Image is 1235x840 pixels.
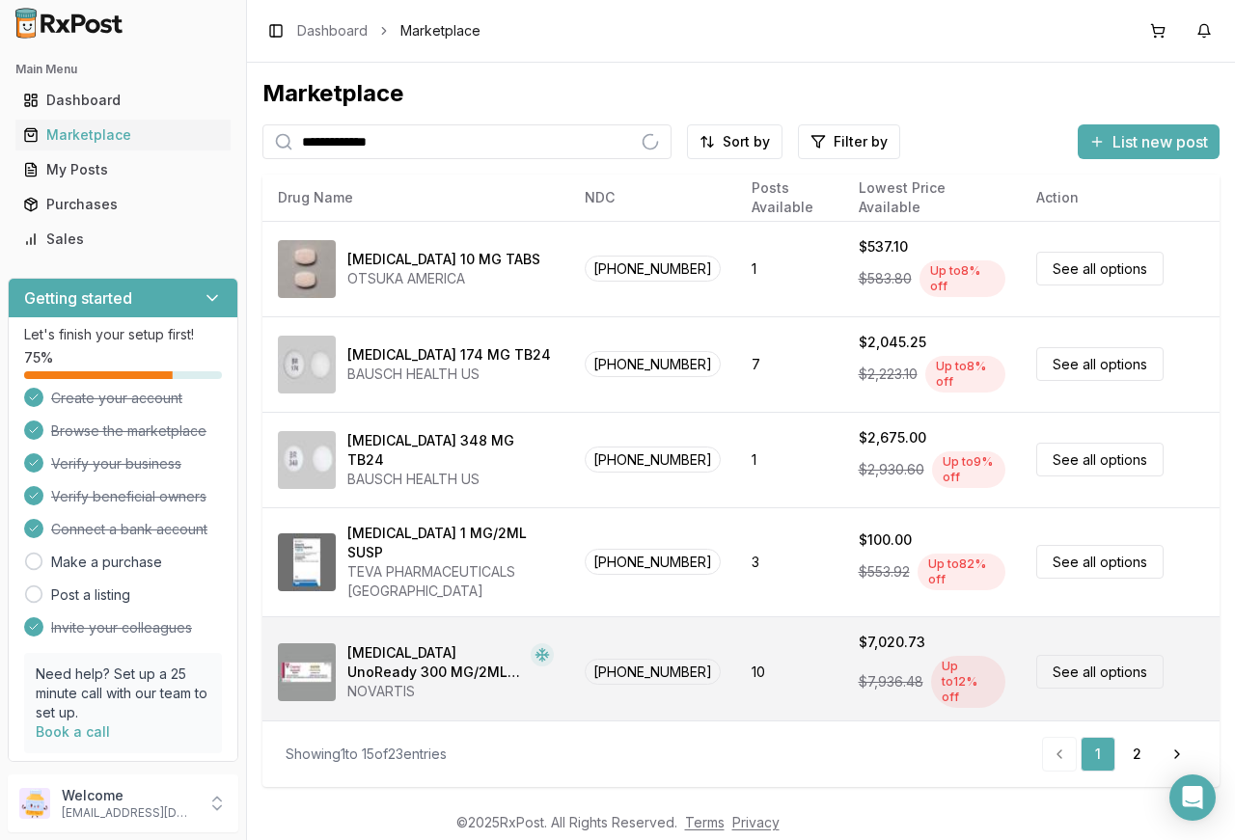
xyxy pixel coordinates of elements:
[1169,774,1216,821] div: Open Intercom Messenger
[1036,545,1164,579] a: See all options
[8,154,238,185] button: My Posts
[1036,443,1164,476] a: See all options
[347,345,551,365] div: [MEDICAL_DATA] 174 MG TB24
[278,643,336,701] img: Cosentyx UnoReady 300 MG/2ML SOAJ
[1119,737,1154,772] a: 2
[8,762,238,797] button: Support
[51,585,130,605] a: Post a listing
[736,316,842,412] td: 7
[51,487,206,506] span: Verify beneficial owners
[585,447,721,473] span: [PHONE_NUMBER]
[262,78,1220,109] div: Marketplace
[1036,347,1164,381] a: See all options
[278,336,336,393] img: Aplenzin 174 MG TB24
[36,664,210,722] p: Need help? Set up a 25 minute call with our team to set up.
[834,132,888,151] span: Filter by
[723,132,770,151] span: Sort by
[51,389,182,408] span: Create your account
[859,428,926,447] div: $2,675.00
[23,125,223,145] div: Marketplace
[843,175,1021,221] th: Lowest Price Available
[736,175,842,221] th: Posts Available
[51,553,162,572] a: Make a purchase
[278,240,336,298] img: Abilify 10 MG TABS
[1042,737,1196,772] nav: pagination
[51,421,206,441] span: Browse the marketplace
[925,356,1005,393] div: Up to 8 % off
[347,365,551,384] div: BAUSCH HEALTH US
[859,530,912,550] div: $100.00
[732,814,780,830] a: Privacy
[15,62,231,77] h2: Main Menu
[1021,175,1220,221] th: Action
[859,672,923,691] span: $7,936.48
[736,507,842,616] td: 3
[347,643,523,682] div: [MEDICAL_DATA] UnoReady 300 MG/2ML SOAJ
[687,124,782,159] button: Sort by
[347,431,554,470] div: [MEDICAL_DATA] 348 MG TB24
[347,269,540,288] div: OTSUKA AMERICA
[15,222,231,257] a: Sales
[278,533,336,591] img: Budesonide 1 MG/2ML SUSP
[1036,655,1164,689] a: See all options
[8,8,131,39] img: RxPost Logo
[859,333,926,352] div: $2,045.25
[15,187,231,222] a: Purchases
[859,562,910,582] span: $553.92
[798,124,900,159] button: Filter by
[859,365,918,384] span: $2,223.10
[931,656,1005,708] div: Up to 12 % off
[62,786,196,805] p: Welcome
[859,269,912,288] span: $583.80
[8,85,238,116] button: Dashboard
[15,152,231,187] a: My Posts
[36,723,110,740] a: Book a call
[569,175,736,221] th: NDC
[297,21,480,41] nav: breadcrumb
[297,21,368,41] a: Dashboard
[918,554,1005,590] div: Up to 82 % off
[262,175,569,221] th: Drug Name
[23,230,223,249] div: Sales
[51,618,192,637] span: Invite your colleagues
[19,788,50,819] img: User avatar
[400,21,480,41] span: Marketplace
[347,524,554,562] div: [MEDICAL_DATA] 1 MG/2ML SUSP
[347,682,554,701] div: NOVARTIS
[24,286,132,310] h3: Getting started
[736,221,842,316] td: 1
[585,659,721,685] span: [PHONE_NUMBER]
[23,195,223,214] div: Purchases
[8,224,238,255] button: Sales
[278,431,336,489] img: Aplenzin 348 MG TB24
[585,549,721,575] span: [PHONE_NUMBER]
[347,470,554,489] div: BAUSCH HEALTH US
[51,454,181,474] span: Verify your business
[51,520,207,539] span: Connect a bank account
[859,633,925,652] div: $7,020.73
[23,160,223,179] div: My Posts
[859,237,908,257] div: $537.10
[1078,134,1220,153] a: List new post
[1158,737,1196,772] a: Go to next page
[8,120,238,150] button: Marketplace
[347,250,540,269] div: [MEDICAL_DATA] 10 MG TABS
[585,256,721,282] span: [PHONE_NUMBER]
[23,91,223,110] div: Dashboard
[585,351,721,377] span: [PHONE_NUMBER]
[1112,130,1208,153] span: List new post
[1036,252,1164,285] a: See all options
[62,805,196,821] p: [EMAIL_ADDRESS][DOMAIN_NAME]
[859,460,924,479] span: $2,930.60
[15,83,231,118] a: Dashboard
[8,189,238,220] button: Purchases
[24,348,53,367] span: 75 %
[347,562,554,601] div: TEVA PHARMACEUTICALS [GEOGRAPHIC_DATA]
[15,118,231,152] a: Marketplace
[24,325,222,344] p: Let's finish your setup first!
[736,412,842,507] td: 1
[286,745,447,764] div: Showing 1 to 15 of 23 entries
[1078,124,1220,159] button: List new post
[1081,737,1115,772] a: 1
[919,260,1005,297] div: Up to 8 % off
